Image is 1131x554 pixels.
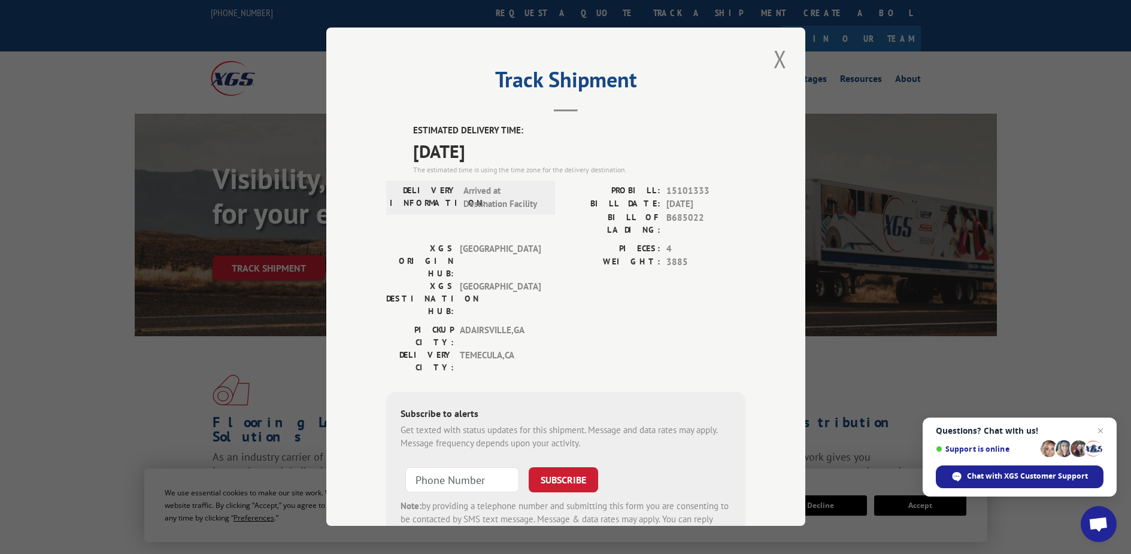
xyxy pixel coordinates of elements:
label: DELIVERY CITY: [386,349,454,374]
strong: Note: [401,500,422,512]
input: Phone Number [405,467,519,492]
span: Chat with XGS Customer Support [936,465,1103,488]
span: 15101333 [666,184,745,198]
span: [GEOGRAPHIC_DATA] [460,242,541,280]
span: 3885 [666,255,745,269]
h2: Track Shipment [386,71,745,94]
label: WEIGHT: [566,255,660,269]
label: PROBILL: [566,184,660,198]
label: XGS DESTINATION HUB: [386,280,454,318]
label: BILL DATE: [566,197,660,211]
label: DELIVERY INFORMATION: [390,184,457,211]
button: SUBSCRIBE [529,467,598,492]
div: Get texted with status updates for this shipment. Message and data rates may apply. Message frequ... [401,424,731,450]
span: 4 [666,242,745,256]
span: B685022 [666,211,745,236]
div: Subscribe to alerts [401,406,731,424]
label: PICKUP CITY: [386,324,454,349]
span: Chat with XGS Customer Support [967,471,1088,482]
a: Open chat [1081,506,1117,542]
span: [DATE] [413,138,745,165]
label: BILL OF LADING: [566,211,660,236]
span: Arrived at Destination Facility [463,184,544,211]
span: ADAIRSVILLE , GA [460,324,541,349]
div: The estimated time is using the time zone for the delivery destination. [413,165,745,175]
span: [GEOGRAPHIC_DATA] [460,280,541,318]
span: Questions? Chat with us! [936,426,1103,436]
span: Support is online [936,445,1036,453]
label: PIECES: [566,242,660,256]
label: ESTIMATED DELIVERY TIME: [413,124,745,138]
div: by providing a telephone number and submitting this form you are consenting to be contacted by SM... [401,500,731,540]
span: [DATE] [666,197,745,211]
span: TEMECULA , CA [460,349,541,374]
label: XGS ORIGIN HUB: [386,242,454,280]
button: Close modal [770,42,790,75]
